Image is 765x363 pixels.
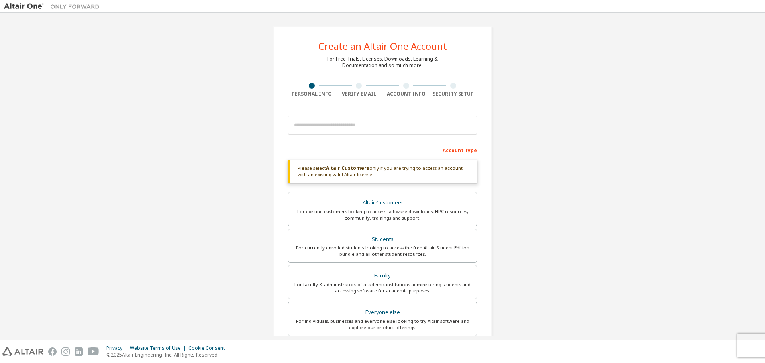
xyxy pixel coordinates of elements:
div: Cookie Consent [188,345,229,351]
div: For faculty & administrators of academic institutions administering students and accessing softwa... [293,281,472,294]
img: altair_logo.svg [2,347,43,356]
b: Altair Customers [326,165,369,171]
img: linkedin.svg [75,347,83,356]
div: For existing customers looking to access software downloads, HPC resources, community, trainings ... [293,208,472,221]
div: Privacy [106,345,130,351]
div: Account Info [382,91,430,97]
img: instagram.svg [61,347,70,356]
div: Personal Info [288,91,335,97]
img: youtube.svg [88,347,99,356]
div: Create an Altair One Account [318,41,447,51]
div: Security Setup [430,91,477,97]
div: For currently enrolled students looking to access the free Altair Student Edition bundle and all ... [293,245,472,257]
div: Account Type [288,143,477,156]
p: © 2025 Altair Engineering, Inc. All Rights Reserved. [106,351,229,358]
div: Everyone else [293,307,472,318]
div: For Free Trials, Licenses, Downloads, Learning & Documentation and so much more. [327,56,438,69]
div: Faculty [293,270,472,281]
div: Website Terms of Use [130,345,188,351]
img: facebook.svg [48,347,57,356]
div: Please select only if you are trying to access an account with an existing valid Altair license. [288,160,477,183]
img: Altair One [4,2,104,10]
div: Students [293,234,472,245]
div: Verify Email [335,91,383,97]
div: For individuals, businesses and everyone else looking to try Altair software and explore our prod... [293,318,472,331]
div: Altair Customers [293,197,472,208]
